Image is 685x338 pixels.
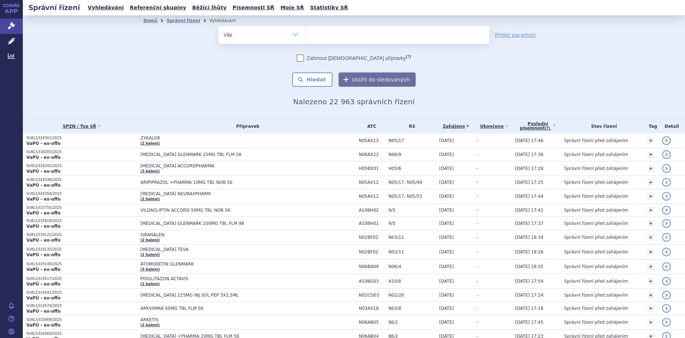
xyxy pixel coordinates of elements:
a: Běžící lhůty [190,3,229,12]
p: SUKLS314541/2025 [26,290,137,295]
span: N03/11 [389,235,436,240]
label: Zahrnout [DEMOGRAPHIC_DATA] přípravky [297,55,411,62]
a: detail [662,192,671,201]
strong: VaPÚ - ex-offo [26,238,61,243]
a: Vyhledávání [86,3,126,12]
a: Domů [143,18,157,23]
a: detail [662,233,671,242]
span: - [476,293,478,298]
span: [DATE] [439,166,454,171]
span: Správní řízení před zahájením [564,320,628,325]
p: SUKLS319122/2025 [26,232,137,237]
strong: VaPÚ - ex-offo [26,224,61,229]
span: N05/17, N05/49 [389,180,436,185]
strong: VaPÚ - ex-offo [26,282,61,287]
button: Hledat [292,72,333,87]
a: Statistiky SŘ [308,3,350,12]
a: + [648,292,654,298]
span: [MEDICAL_DATA] GLENMARK 25MG TBL FLM 28 [141,152,319,157]
span: [MEDICAL_DATA] ACCORDPHARMA [141,163,319,168]
span: H05BX01 [359,166,385,171]
strong: VaPÚ - ex-offo [26,309,61,314]
a: Zahájeno [439,121,473,131]
p: SUKLS314517/2025 [26,276,137,281]
a: (2 balení) [141,282,160,286]
h2: Správní řízení [23,2,86,12]
a: (2 balení) [141,197,160,201]
span: [DATE] 17:24 [515,293,543,298]
span: - [476,208,478,213]
strong: VaPÚ - ex-offo [26,169,61,174]
span: Správní řízení před zahájením [564,180,628,185]
span: [DATE] [439,279,454,284]
span: - [476,138,478,143]
p: SUKLS319149/2025 [26,262,137,267]
span: [DATE] [439,208,454,213]
span: [MEDICAL_DATA] NEURAXPHARM [141,191,319,196]
span: N02BF02 [359,235,385,240]
span: [DATE] 17:25 [515,180,543,185]
strong: VaPÚ - ex-offo [26,197,61,202]
span: N02CD03 [359,293,385,298]
span: Správní řízení před zahájením [564,208,628,213]
span: Správní řízení před zahájením [564,138,628,143]
span: [DATE] 17:28 [515,166,543,171]
a: detail [662,136,671,145]
a: + [648,179,654,186]
a: Písemnosti SŘ [230,3,276,12]
span: [DATE] [439,320,454,325]
span: N06/9 [389,152,436,157]
span: - [476,166,478,171]
span: N05AX12 [359,138,385,143]
span: [DATE] [439,194,454,199]
p: SUKLS324338/2025 [26,177,137,182]
span: N05/17, N05/53 [389,194,436,199]
span: [DATE] 18:34 [515,235,543,240]
span: [DATE] [439,221,454,226]
p: SUKLS316069/2025 [26,331,137,336]
span: [DATE] 17:46 [515,138,543,143]
p: SUKLS324358/2025 [26,191,137,196]
span: N03AX18 [359,306,385,311]
p: SUKLS324301/2025 [26,136,137,141]
th: Detail [659,119,685,133]
strong: VaPÚ - ex-offo [26,252,61,257]
th: Tag [644,119,659,133]
span: [MEDICAL_DATA] 225MG INJ SOL PEP 3X1,5ML [141,293,319,298]
a: detail [662,248,671,256]
p: SUKLS314579/2025 [26,303,137,308]
span: N05AX12 [359,194,385,199]
li: Vyhledávání [209,15,245,26]
a: + [648,193,654,200]
a: + [648,319,654,326]
button: Uložit do sledovaných [339,72,416,87]
a: detail [662,304,671,313]
p: SUKLS315755/2025 [26,205,137,210]
span: [DATE] [439,180,454,185]
a: + [648,263,654,270]
strong: VaPÚ - ex-offo [26,267,61,272]
a: + [648,305,654,312]
span: [DATE] [439,264,454,269]
th: ATC [355,119,385,133]
span: A10/8 [389,279,436,284]
span: [DATE] 18:26 [515,249,543,254]
span: - [476,235,478,240]
a: (3 balení) [141,267,160,271]
a: detail [662,219,671,228]
span: [DATE] [439,152,454,157]
a: Poslednípísemnost(?) [515,119,560,133]
span: [DATE] 18:35 [515,264,543,269]
a: detail [662,206,671,215]
a: + [648,151,654,158]
span: [DATE] 17:41 [515,208,543,213]
a: + [648,207,654,213]
a: + [648,278,654,284]
span: - [476,320,478,325]
a: detail [662,318,671,327]
span: - [476,279,478,284]
span: [DATE] [439,306,454,311]
strong: VaPÚ - ex-offo [26,323,61,328]
a: Přidat parametr [495,31,537,39]
span: - [476,152,478,157]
